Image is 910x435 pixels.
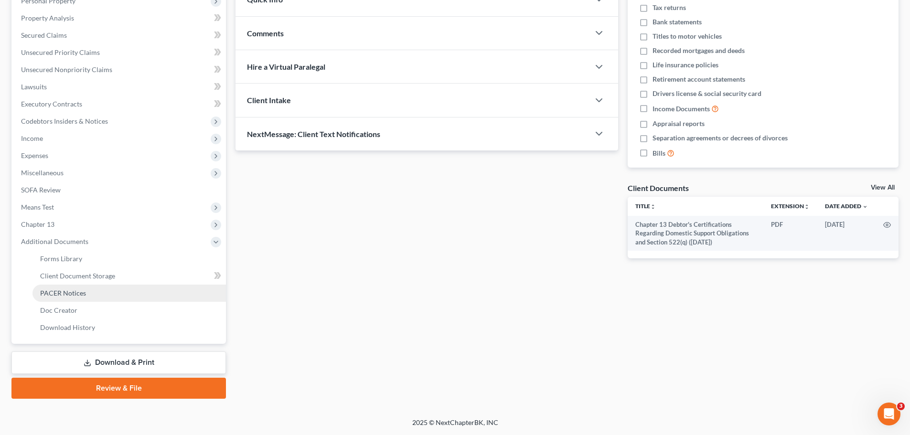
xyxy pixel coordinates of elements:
td: Chapter 13 Debtor's Certifications Regarding Domestic Support Obligations and Section 522(q) ([DA... [628,216,763,251]
span: Comments [247,29,284,38]
span: Tax returns [653,3,686,12]
a: Download History [32,319,226,336]
td: PDF [763,216,817,251]
span: Executory Contracts [21,100,82,108]
a: Download & Print [11,351,226,374]
a: Unsecured Nonpriority Claims [13,61,226,78]
span: Means Test [21,203,54,211]
iframe: Intercom live chat [878,403,900,425]
span: Chapter 13 [21,220,54,228]
span: Property Analysis [21,14,74,22]
div: Client Documents [628,183,689,193]
span: Client Intake [247,95,291,105]
span: Separation agreements or decrees of divorces [653,133,788,143]
span: Miscellaneous [21,169,64,177]
span: Expenses [21,151,48,159]
a: Unsecured Priority Claims [13,44,226,61]
a: Forms Library [32,250,226,267]
a: Property Analysis [13,10,226,27]
span: Secured Claims [21,31,67,39]
span: Recorded mortgages and deeds [653,46,745,55]
span: Bills [653,149,665,158]
a: Secured Claims [13,27,226,44]
a: Client Document Storage [32,267,226,285]
td: [DATE] [817,216,876,251]
i: unfold_more [650,204,656,210]
a: View All [871,184,895,191]
span: Appraisal reports [653,119,705,128]
span: Download History [40,323,95,331]
span: Income Documents [653,104,710,114]
span: Unsecured Nonpriority Claims [21,65,112,74]
span: NextMessage: Client Text Notifications [247,129,380,138]
span: 3 [897,403,905,410]
i: expand_more [862,204,868,210]
a: Review & File [11,378,226,399]
span: Unsecured Priority Claims [21,48,100,56]
i: unfold_more [804,204,810,210]
span: Forms Library [40,255,82,263]
span: SOFA Review [21,186,61,194]
span: Bank statements [653,17,702,27]
span: Titles to motor vehicles [653,32,722,41]
span: Hire a Virtual Paralegal [247,62,325,71]
span: Retirement account statements [653,74,745,84]
a: Executory Contracts [13,95,226,113]
span: PACER Notices [40,289,86,297]
a: Extensionunfold_more [771,202,810,210]
a: Date Added expand_more [825,202,868,210]
a: Lawsuits [13,78,226,95]
span: Client Document Storage [40,272,115,280]
span: Drivers license & social security card [653,89,761,98]
span: Life insurance policies [653,60,718,70]
a: SOFA Review [13,181,226,199]
a: PACER Notices [32,285,226,302]
a: Titleunfold_more [635,202,656,210]
a: Doc Creator [32,302,226,319]
span: Income [21,134,43,142]
div: 2025 © NextChapterBK, INC [183,418,728,435]
span: Lawsuits [21,83,47,91]
span: Additional Documents [21,237,88,245]
span: Codebtors Insiders & Notices [21,117,108,125]
span: Doc Creator [40,306,77,314]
